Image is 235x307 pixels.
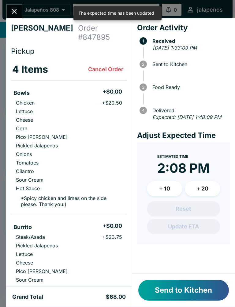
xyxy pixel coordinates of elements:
[152,114,221,120] em: Expected: [DATE] 1:48:09 PM
[16,125,27,131] p: Corn
[16,260,33,266] p: Cheese
[102,100,122,106] p: + $20.50
[16,268,68,274] p: Pico [PERSON_NAME]
[16,168,34,174] p: Cilantro
[137,23,230,32] h4: Order Activity
[157,160,210,176] time: 2:08 PM
[16,277,43,283] p: Sour Cream
[142,62,144,67] text: 2
[16,100,35,106] p: Chicken
[16,242,58,249] p: Pickled Jalapenos
[13,89,30,97] h5: Bowls
[16,177,43,183] p: Sour Cream
[153,45,197,51] em: [DATE] 1:33:09 PM
[78,8,154,18] div: The expected time has been updated
[149,38,230,44] span: Received
[16,251,33,257] p: Lettuce
[16,151,32,157] p: Onions
[149,61,230,67] span: Sent to Kitchen
[16,117,33,123] p: Cheese
[16,108,33,114] p: Lettuce
[16,134,68,140] p: Pico [PERSON_NAME]
[13,224,32,231] h5: Burrito
[16,160,39,166] p: Tomatoes
[149,108,230,113] span: Delivered
[6,5,22,18] button: Close
[102,234,122,240] p: + $23.75
[103,222,122,230] h5: + $0.00
[149,84,230,90] span: Food Ready
[138,280,229,301] button: Send to Kitchen
[147,181,182,196] button: + 10
[185,181,220,196] button: + 20
[12,63,48,76] h3: 4 Items
[142,39,144,43] text: 1
[142,85,144,90] text: 3
[11,24,78,42] h4: [PERSON_NAME]
[16,195,122,207] p: * Spicy chicken and limes on the side please. Thank you:)
[86,63,126,76] button: Cancel Order
[16,142,58,149] p: Pickled Jalapenos
[157,154,188,159] span: Estimated Time
[103,88,122,95] h5: + $0.00
[106,293,126,301] h5: $68.00
[11,47,35,56] span: Pickup
[16,234,45,240] p: Steak/Asada
[16,185,40,191] p: Hot Sauce
[142,108,144,113] text: 4
[78,24,127,42] h4: Order # 847895
[12,293,43,301] h5: Grand Total
[137,131,230,140] h4: Adjust Expected Time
